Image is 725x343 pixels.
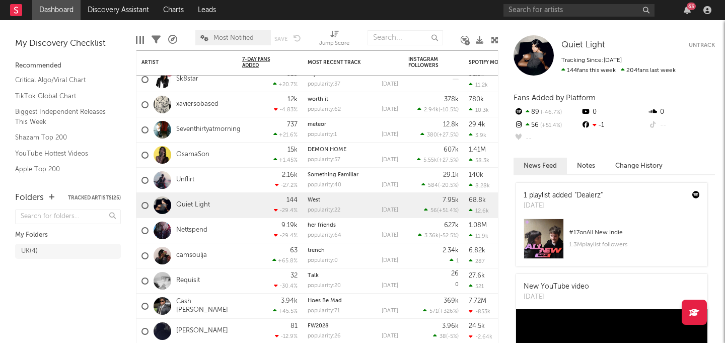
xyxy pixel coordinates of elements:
a: [PERSON_NAME] [176,327,228,335]
div: -1 [581,119,647,132]
div: popularity: 1 [308,132,337,138]
div: 63 [687,3,696,10]
span: Fans Added by Platform [514,94,596,102]
div: Folders [15,192,44,204]
a: YouTube Hottest Videos [15,148,111,159]
a: Hoes Be Mad [308,298,342,304]
div: 11.2k [469,82,488,88]
a: Nettspend [176,226,207,235]
a: Apple Top 200 [15,164,111,175]
div: 0 [648,106,715,119]
div: 12.6k [469,208,489,214]
a: Biggest Independent Releases This Week [15,106,111,127]
div: [DATE] [524,292,589,302]
div: [DATE] [524,201,603,211]
a: xaviersobased [176,100,219,109]
span: 5.55k [423,158,437,163]
div: 287 [469,258,485,264]
span: -20.5 % [440,183,457,188]
span: +51.4 % [439,208,457,214]
div: popularity: 71 [308,308,340,314]
div: +1.45 % [273,157,298,163]
div: 144 [286,197,298,203]
span: 38 [440,334,446,339]
a: "Dealerz" [574,192,603,199]
div: 27.6k [469,272,485,279]
div: 140k [469,172,483,178]
div: ( ) [417,106,459,113]
span: 1 [456,258,459,264]
div: +20.7 % [273,81,298,88]
div: 29.1k [443,172,459,178]
div: 8.28k [469,182,490,189]
div: [DATE] [382,333,398,339]
div: My Folders [15,229,121,241]
span: 144 fans this week [561,67,616,74]
div: New YouTube video [524,282,589,292]
a: trench [308,248,325,253]
div: Hoes Be Mad [308,298,398,304]
div: -29.4 % [274,232,298,239]
div: popularity: 26 [308,333,341,339]
button: 63 [684,6,691,14]
div: 521 [469,283,484,290]
button: Tracked Artists(25) [68,195,121,200]
div: ( ) [423,308,459,314]
div: 81 [291,323,298,329]
a: her friends [308,223,336,228]
a: West [308,197,320,203]
div: Talk [308,273,398,279]
div: her friends [308,223,398,228]
span: 584 [428,183,438,188]
button: Notes [567,158,605,174]
div: trench [308,248,398,253]
span: Most Notified [213,35,254,41]
a: Talk [308,273,319,279]
a: #17onAll New Indie1.3Mplaylist followers [516,219,707,266]
div: 24.5k [469,323,485,329]
a: camsoulja [176,251,207,260]
div: -29.4 % [274,207,298,214]
a: Requisit [176,277,200,285]
button: Save [274,36,287,42]
a: UK(4) [15,244,121,259]
div: 11.9k [469,233,488,239]
span: -52.5 % [440,233,457,239]
input: Search for artists [503,4,655,17]
div: popularity: 62 [308,107,341,112]
span: -46.7 % [539,110,562,115]
div: [DATE] [382,308,398,314]
span: +326 % [440,309,457,314]
div: West [308,197,398,203]
div: [DATE] [382,208,398,213]
div: Recommended [15,60,121,72]
div: 29.4k [469,121,485,128]
div: 607k [444,147,459,153]
div: [DATE] [382,233,398,238]
div: ( ) [417,157,459,163]
div: 56 [514,119,581,132]
a: Quiet Light [561,40,605,50]
div: popularity: 37 [308,82,340,87]
div: 1.3M playlist followers [569,239,700,251]
div: UK ( 4 ) [21,245,38,257]
div: [DATE] [382,283,398,289]
div: -- [514,132,581,145]
div: 3.9k [469,132,486,139]
span: 7-Day Fans Added [242,56,282,68]
span: -5 % [448,334,457,339]
div: 58.3k [469,157,489,164]
a: Seventhirtyatmorning [176,125,241,134]
div: -853k [469,308,490,315]
div: -12.9 % [275,333,298,339]
div: ( ) [424,207,459,214]
div: +65.8 % [272,257,298,264]
div: 3.94k [281,298,298,304]
a: Critical Algo/Viral Chart [15,75,111,86]
div: 1.41M [469,147,486,153]
span: 204 fans last week [561,67,676,74]
a: Something Familiar [308,172,358,178]
div: 89 [514,106,581,119]
div: 2.16k [282,172,298,178]
div: popularity: 64 [308,233,341,238]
